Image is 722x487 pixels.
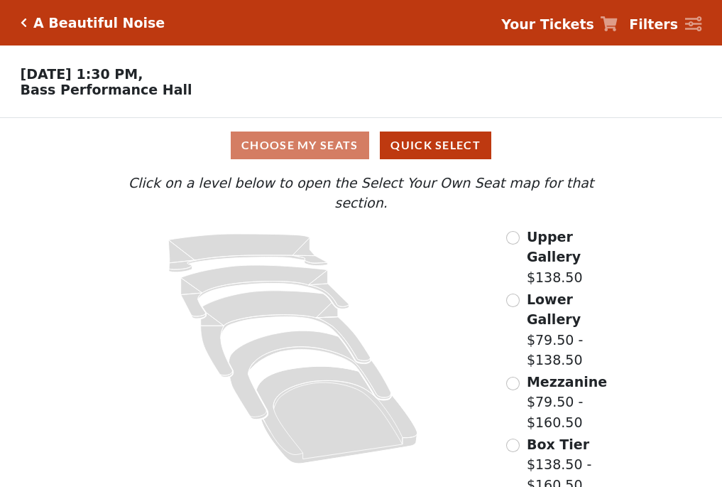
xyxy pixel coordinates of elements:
[181,265,349,319] path: Lower Gallery - Seats Available: 27
[527,227,622,288] label: $138.50
[501,14,618,35] a: Your Tickets
[169,234,328,272] path: Upper Gallery - Seats Available: 271
[257,366,418,464] path: Orchestra / Parterre Circle - Seats Available: 23
[100,173,621,213] p: Click on a level below to open the Select Your Own Seat map for that section.
[21,18,27,28] a: Click here to go back to filters
[527,437,589,452] span: Box Tier
[527,372,622,433] label: $79.50 - $160.50
[527,229,581,265] span: Upper Gallery
[629,14,701,35] a: Filters
[501,16,594,32] strong: Your Tickets
[380,132,491,159] button: Quick Select
[527,291,581,328] span: Lower Gallery
[629,16,678,32] strong: Filters
[527,289,622,370] label: $79.50 - $138.50
[33,15,165,31] h5: A Beautiful Noise
[527,374,607,390] span: Mezzanine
